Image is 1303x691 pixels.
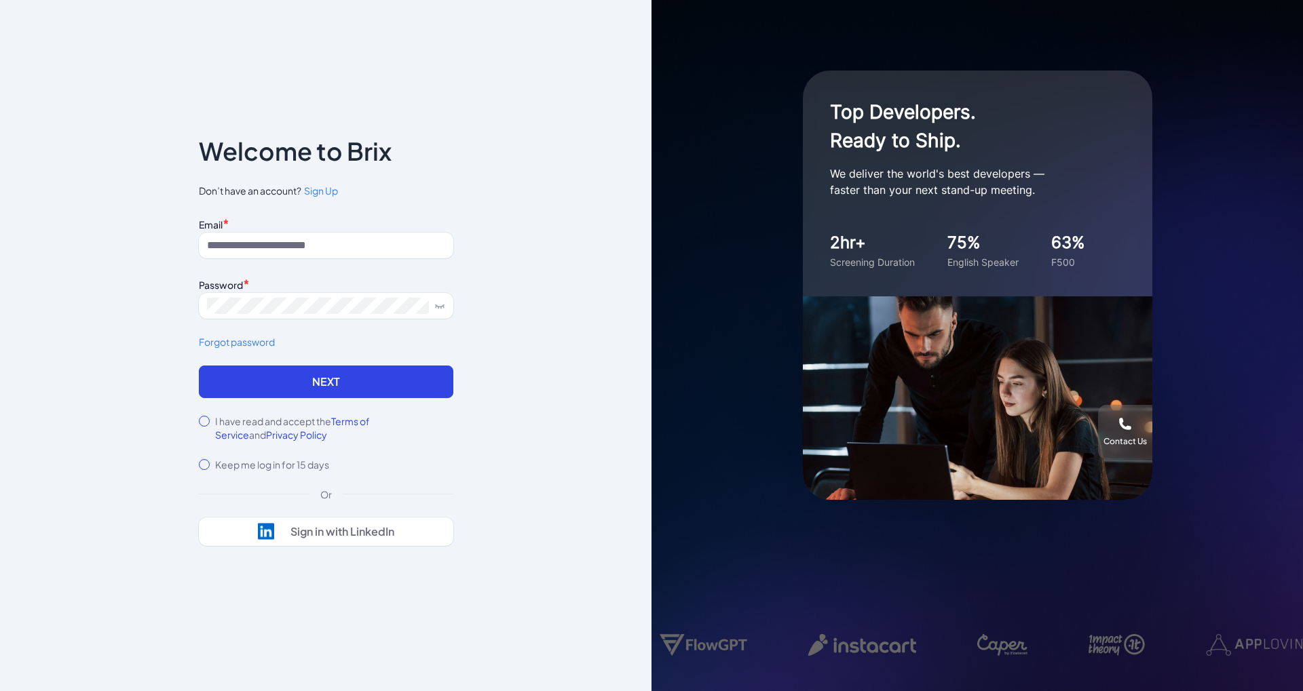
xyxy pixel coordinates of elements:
a: Forgot password [199,335,453,349]
button: Next [199,366,453,398]
div: 75% [947,231,1019,255]
div: Contact Us [1103,436,1147,447]
button: Contact Us [1098,405,1152,459]
label: Email [199,218,223,231]
p: We deliver the world's best developers — faster than your next stand-up meeting. [830,165,1101,198]
div: Screening Duration [830,255,915,269]
a: Sign Up [301,184,338,198]
div: 2hr+ [830,231,915,255]
label: Password [199,279,243,291]
div: English Speaker [947,255,1019,269]
div: 63% [1051,231,1085,255]
button: Sign in with LinkedIn [199,517,453,546]
label: Keep me log in for 15 days [215,458,329,471]
div: Or [309,488,343,501]
h1: Top Developers. Ready to Ship. [830,98,1101,155]
span: Terms of Service [215,415,370,441]
p: Welcome to Brix [199,140,392,162]
label: I have read and accept the and [215,414,453,441]
span: Don’t have an account? [199,184,453,198]
div: F500 [1051,255,1085,269]
span: Privacy Policy [266,429,327,441]
div: Sign in with LinkedIn [290,525,394,538]
span: Sign Up [304,184,338,197]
